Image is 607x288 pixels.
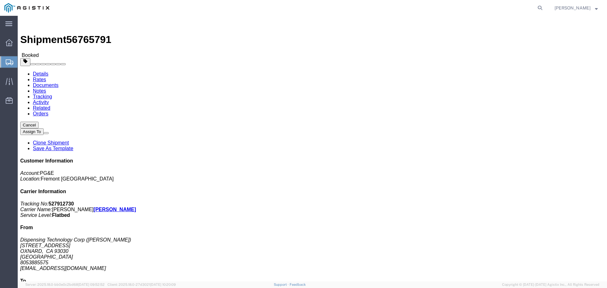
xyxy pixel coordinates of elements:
[555,4,591,11] span: Todd White
[25,283,105,286] span: Server: 2025.18.0-bb0e0c2bd68
[78,283,105,286] span: [DATE] 09:52:52
[18,16,607,281] iframe: FS Legacy Container
[274,283,290,286] a: Support
[107,283,176,286] span: Client: 2025.18.0-27d3021
[150,283,176,286] span: [DATE] 10:20:09
[502,282,599,287] span: Copyright © [DATE]-[DATE] Agistix Inc., All Rights Reserved
[554,4,598,12] button: [PERSON_NAME]
[290,283,306,286] a: Feedback
[4,3,49,13] img: logo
